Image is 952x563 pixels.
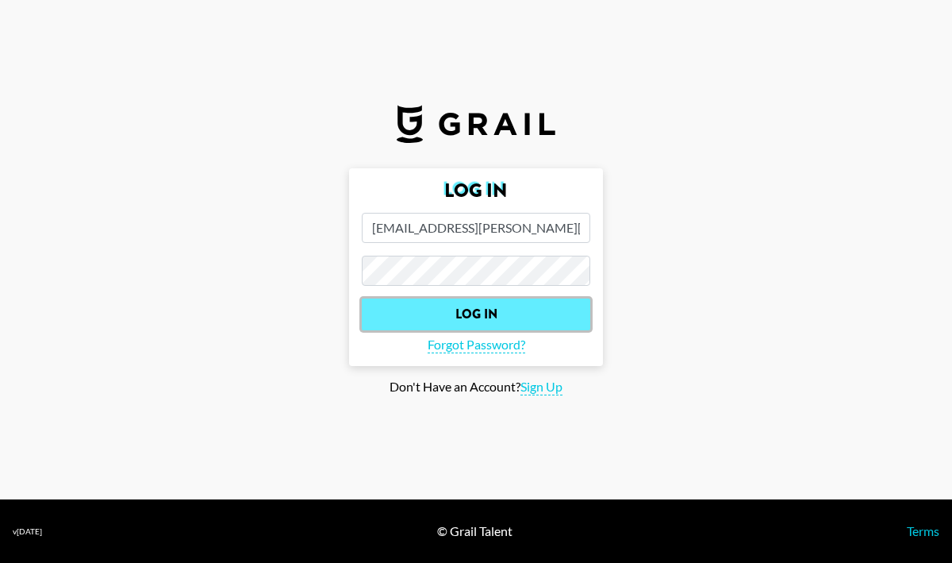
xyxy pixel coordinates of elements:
[362,299,590,330] input: Log In
[437,523,512,539] div: © Grail Talent
[397,105,555,143] img: Grail Talent Logo
[13,526,42,537] div: v [DATE]
[428,337,525,353] span: Forgot Password?
[362,213,590,243] input: Email
[13,379,939,395] div: Don't Have an Account?
[520,379,562,395] span: Sign Up
[362,181,590,200] h2: Log In
[907,523,939,538] a: Terms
